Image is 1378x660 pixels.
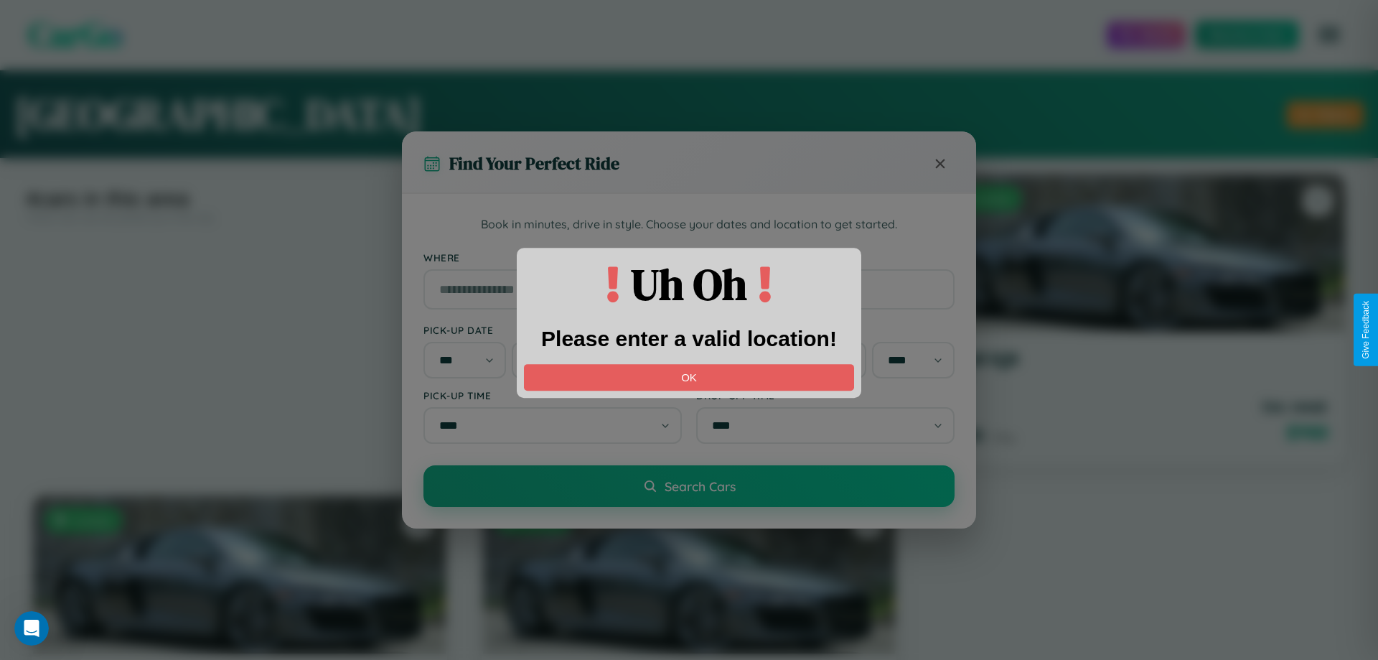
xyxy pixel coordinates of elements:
label: Pick-up Date [423,324,682,336]
label: Drop-off Date [696,324,955,336]
label: Where [423,251,955,264]
p: Book in minutes, drive in style. Choose your dates and location to get started. [423,215,955,234]
h3: Find Your Perfect Ride [449,152,619,175]
span: Search Cars [665,478,736,494]
label: Drop-off Time [696,389,955,401]
label: Pick-up Time [423,389,682,401]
